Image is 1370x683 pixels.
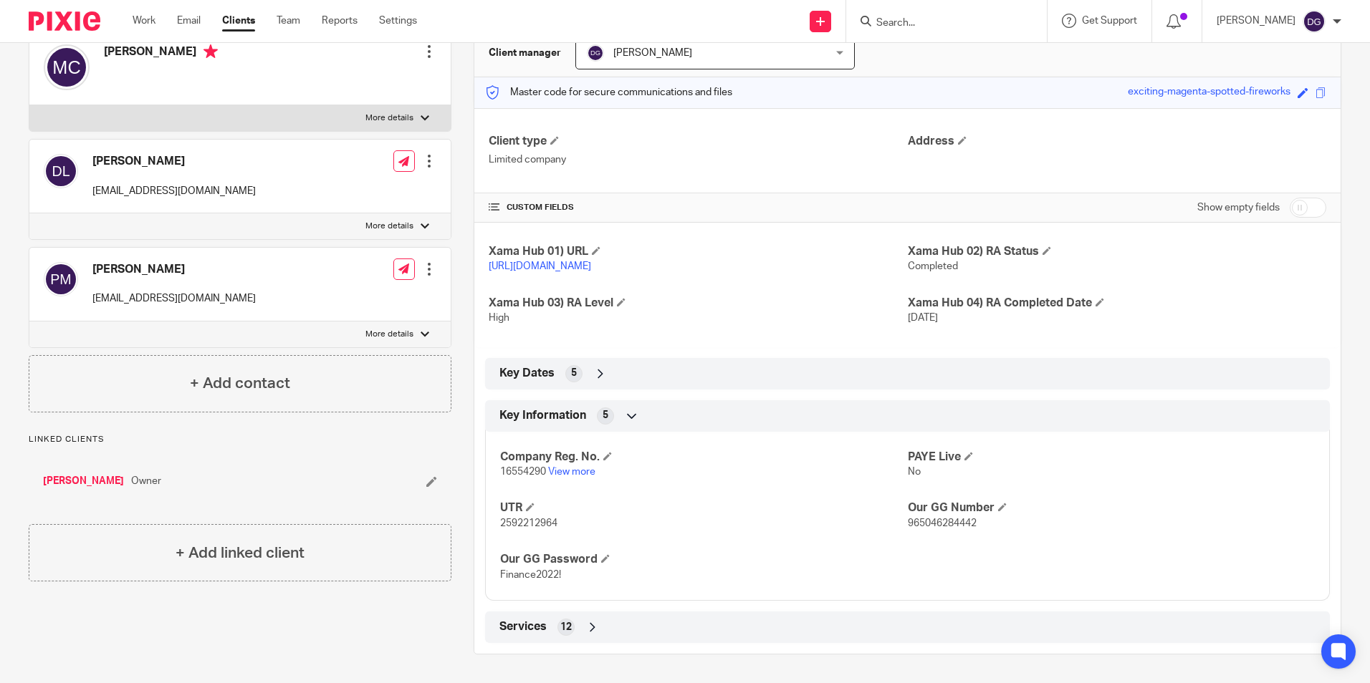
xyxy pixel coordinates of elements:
a: Email [177,14,201,28]
h3: Client manager [489,46,561,60]
h4: Our GG Password [500,552,907,567]
h4: + Add linked client [176,542,305,564]
p: Master code for secure communications and files [485,85,732,100]
a: Clients [222,14,255,28]
span: 965046284442 [908,518,977,528]
h4: Xama Hub 02) RA Status [908,244,1326,259]
p: [PERSON_NAME] [1217,14,1295,28]
h4: Xama Hub 03) RA Level [489,296,907,311]
span: Services [499,619,547,634]
img: svg%3E [44,44,90,90]
a: [URL][DOMAIN_NAME] [489,261,591,271]
p: [EMAIL_ADDRESS][DOMAIN_NAME] [92,291,256,306]
span: Key Dates [499,366,555,381]
a: Work [133,14,155,28]
input: Search [875,17,1004,30]
h4: Client type [489,134,907,149]
h4: Address [908,134,1326,149]
h4: + Add contact [190,372,290,394]
p: Limited company [489,152,907,167]
a: Reports [322,14,358,28]
span: [DATE] [908,313,938,323]
span: 16554290 [500,467,546,477]
span: 12 [560,620,572,634]
img: svg%3E [44,154,78,188]
span: Completed [908,261,958,271]
h4: [PERSON_NAME] [92,154,256,169]
span: 5 [603,408,608,422]
a: Settings [379,14,417,28]
img: svg%3E [44,262,78,296]
h4: Xama Hub 04) RA Completed Date [908,296,1326,311]
p: More details [365,329,413,340]
img: svg%3E [1303,10,1326,33]
h4: Company Reg. No. [500,450,907,465]
h4: Xama Hub 01) URL [489,244,907,259]
h4: [PERSON_NAME] [104,44,218,62]
label: Show empty fields [1197,200,1280,215]
div: exciting-magenta-spotted-fireworks [1128,84,1290,101]
p: Linked clients [29,434,451,445]
h4: [PERSON_NAME] [92,262,256,277]
a: [PERSON_NAME] [43,474,124,488]
p: [EMAIL_ADDRESS][DOMAIN_NAME] [92,184,256,198]
a: View more [548,467,595,477]
h4: Our GG Number [908,500,1315,515]
span: Owner [131,474,161,488]
a: Team [277,14,300,28]
h4: UTR [500,500,907,515]
span: [PERSON_NAME] [613,48,692,58]
p: More details [365,112,413,124]
p: More details [365,221,413,232]
img: svg%3E [587,44,604,62]
span: 5 [571,366,577,380]
span: Key Information [499,408,586,423]
i: Primary [203,44,218,59]
span: No [908,467,921,477]
span: 2592212964 [500,518,557,528]
span: High [489,313,509,323]
img: Pixie [29,11,100,31]
span: Get Support [1082,16,1137,26]
span: Finance2022! [500,570,561,580]
h4: PAYE Live [908,450,1315,465]
h4: CUSTOM FIELDS [489,202,907,213]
